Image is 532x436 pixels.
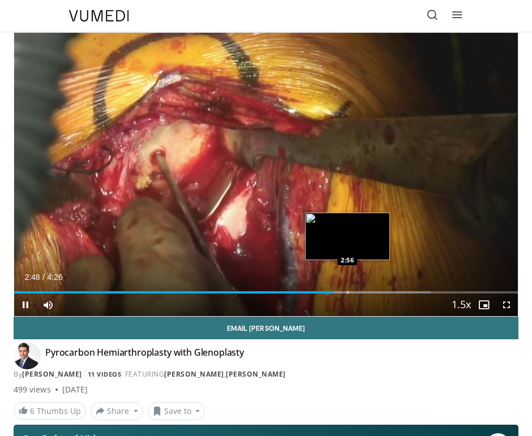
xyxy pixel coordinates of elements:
a: 11 Videos [84,369,125,379]
a: [PERSON_NAME] [22,369,82,379]
button: Mute [37,293,59,316]
div: [DATE] [62,384,88,395]
img: Avatar [14,342,41,369]
h4: Pyrocarbon Hemiarthroplasty with Glenoplasty [45,347,244,365]
button: Save to [148,402,205,420]
button: Enable picture-in-picture mode [473,293,495,316]
span: 4:26 [47,273,62,282]
button: Share [91,402,143,420]
div: By FEATURING , [14,369,518,379]
img: VuMedi Logo [69,10,129,21]
button: Pause [14,293,37,316]
button: Playback Rate [450,293,473,316]
img: image.jpeg [305,213,390,260]
a: [PERSON_NAME] [226,369,286,379]
button: Fullscreen [495,293,518,316]
span: 499 views [14,384,51,395]
video-js: Video Player [14,33,518,316]
a: [PERSON_NAME] [164,369,224,379]
a: Email [PERSON_NAME] [14,317,518,339]
span: / [42,273,45,282]
div: Progress Bar [14,291,518,293]
a: 6 Thumbs Up [14,402,86,420]
span: 6 [30,405,35,416]
span: 2:48 [24,273,40,282]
